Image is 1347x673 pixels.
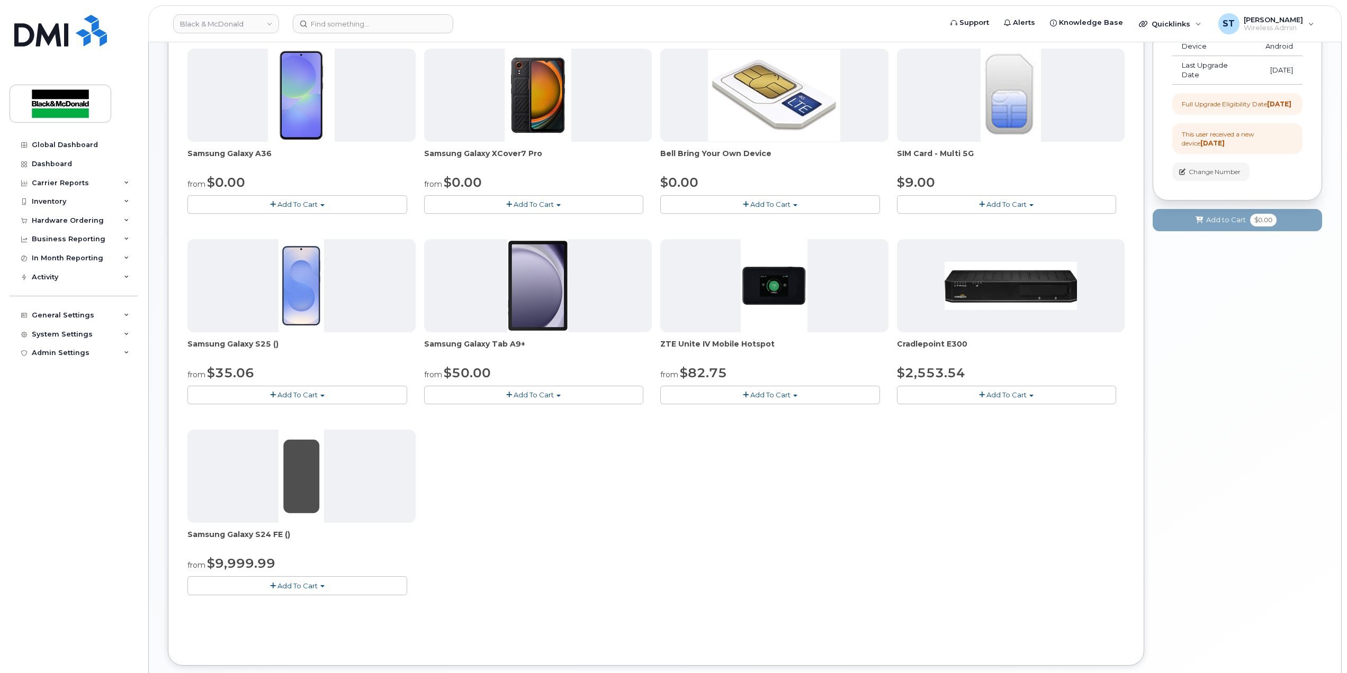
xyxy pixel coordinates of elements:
img: phone23879.JPG [505,49,571,142]
button: Add To Cart [424,386,644,404]
span: [PERSON_NAME] [1244,15,1303,24]
img: phone23886.JPG [268,49,335,142]
span: Add To Cart [277,390,318,399]
td: Last Upgrade Date [1172,56,1256,85]
div: Bell Bring Your Own Device [660,148,888,169]
span: $9.00 [897,175,935,190]
span: Add To Cart [277,581,318,590]
span: Add To Cart [514,390,554,399]
span: $0.00 [1250,214,1277,226]
button: Add To Cart [187,195,407,214]
small: from [187,179,205,189]
button: Add To Cart [424,195,644,214]
div: ZTE Unite IV Mobile Hotspot [660,339,888,360]
a: Support [943,12,996,33]
span: Add To Cart [986,390,1027,399]
img: phone23884.JPG [507,239,568,332]
span: Support [959,17,989,28]
a: Knowledge Base [1043,12,1130,33]
td: Device [1172,37,1256,56]
span: $0.00 [660,175,698,190]
span: Add To Cart [986,200,1027,208]
button: Change Number [1172,162,1250,181]
div: Samsung Galaxy S24 FE () [187,529,416,550]
span: $0.00 [207,175,245,190]
td: Android [1256,37,1303,56]
span: Knowledge Base [1059,17,1123,28]
div: This user received a new device [1182,130,1293,148]
div: Samsung Galaxy Tab A9+ [424,339,652,360]
div: Full Upgrade Eligibility Date [1182,99,1291,108]
img: phone23274.JPG [708,50,840,141]
span: Add to Cart [1206,215,1246,225]
span: $35.06 [207,365,254,380]
small: from [424,370,442,379]
div: Cradlepoint E300 [897,339,1125,360]
button: Add To Cart [660,195,880,214]
a: Black & McDonald [173,14,279,33]
div: Samsung Galaxy S25 () [187,339,416,360]
strong: [DATE] [1267,100,1291,108]
span: Add To Cart [277,200,318,208]
img: phone23268.JPG [741,239,807,332]
span: Change Number [1189,167,1241,177]
span: $0.00 [444,175,482,190]
button: Add To Cart [660,386,880,404]
div: Sogand Tavakoli [1211,13,1322,34]
a: Alerts [996,12,1043,33]
button: Add To Cart [187,576,407,595]
img: 00D627D4-43E9-49B7-A367-2C99342E128C.jpg [981,49,1041,142]
span: $2,553.54 [897,365,965,380]
span: Add To Cart [514,200,554,208]
span: Alerts [1013,17,1035,28]
small: from [187,560,205,570]
small: from [424,179,442,189]
span: Quicklinks [1152,20,1190,28]
input: Find something... [293,14,453,33]
img: phone23817.JPG [279,239,324,332]
button: Add to Cart $0.00 [1153,209,1322,231]
div: SIM Card - Multi 5G [897,148,1125,169]
span: ST [1223,17,1235,30]
div: Samsung Galaxy XCover7 Pro [424,148,652,169]
small: from [660,370,678,379]
div: Samsung Galaxy A36 [187,148,416,169]
small: from [187,370,205,379]
span: $82.75 [680,365,727,380]
img: phone23700.JPG [945,262,1077,310]
img: phone23975.JPG [279,430,324,523]
span: Add To Cart [750,390,791,399]
span: $50.00 [444,365,491,380]
span: Wireless Admin [1244,24,1303,32]
button: Add To Cart [897,386,1117,404]
button: Add To Cart [187,386,407,404]
strong: [DATE] [1200,139,1225,147]
td: [DATE] [1256,56,1303,85]
span: Add To Cart [750,200,791,208]
span: $9,999.99 [207,556,275,571]
button: Add To Cart [897,195,1117,214]
div: Quicklinks [1132,13,1209,34]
